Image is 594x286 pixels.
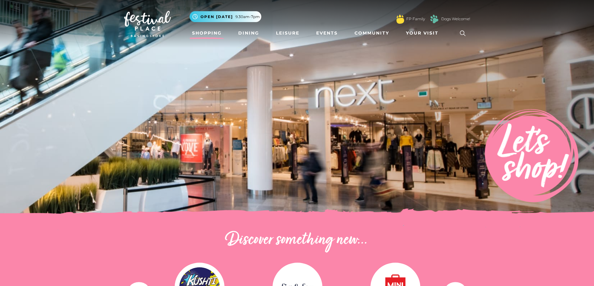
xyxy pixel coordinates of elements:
[124,230,470,250] h2: Discover something new...
[235,14,260,20] span: 9.30am-7pm
[190,11,261,22] button: Open [DATE] 9.30am-7pm
[314,27,340,39] a: Events
[403,27,444,39] a: Your Visit
[352,27,392,39] a: Community
[441,16,470,22] a: Dogs Welcome!
[124,11,171,37] img: Festival Place Logo
[190,27,224,39] a: Shopping
[406,30,438,36] span: Your Visit
[406,16,425,22] a: FP Family
[273,27,302,39] a: Leisure
[236,27,262,39] a: Dining
[200,14,233,20] span: Open [DATE]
